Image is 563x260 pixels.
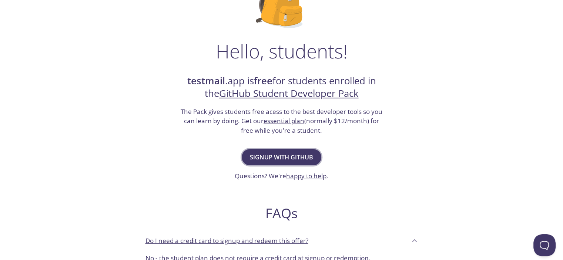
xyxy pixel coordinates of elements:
[219,87,359,100] a: GitHub Student Developer Pack
[242,149,321,165] button: Signup with GitHub
[140,230,424,250] div: Do I need a credit card to signup and redeem this offer?
[254,74,272,87] strong: free
[533,234,556,256] iframe: Help Scout Beacon - Open
[187,74,225,87] strong: testmail
[235,171,328,181] h3: Questions? We're .
[145,236,308,246] p: Do I need a credit card to signup and redeem this offer?
[286,172,326,180] a: happy to help
[264,117,304,125] a: essential plan
[140,205,424,222] h2: FAQs
[180,107,383,135] h3: The Pack gives students free acess to the best developer tools so you can learn by doing. Get our...
[250,152,313,162] span: Signup with GitHub
[180,75,383,100] h2: .app is for students enrolled in the
[216,40,348,62] h1: Hello, students!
